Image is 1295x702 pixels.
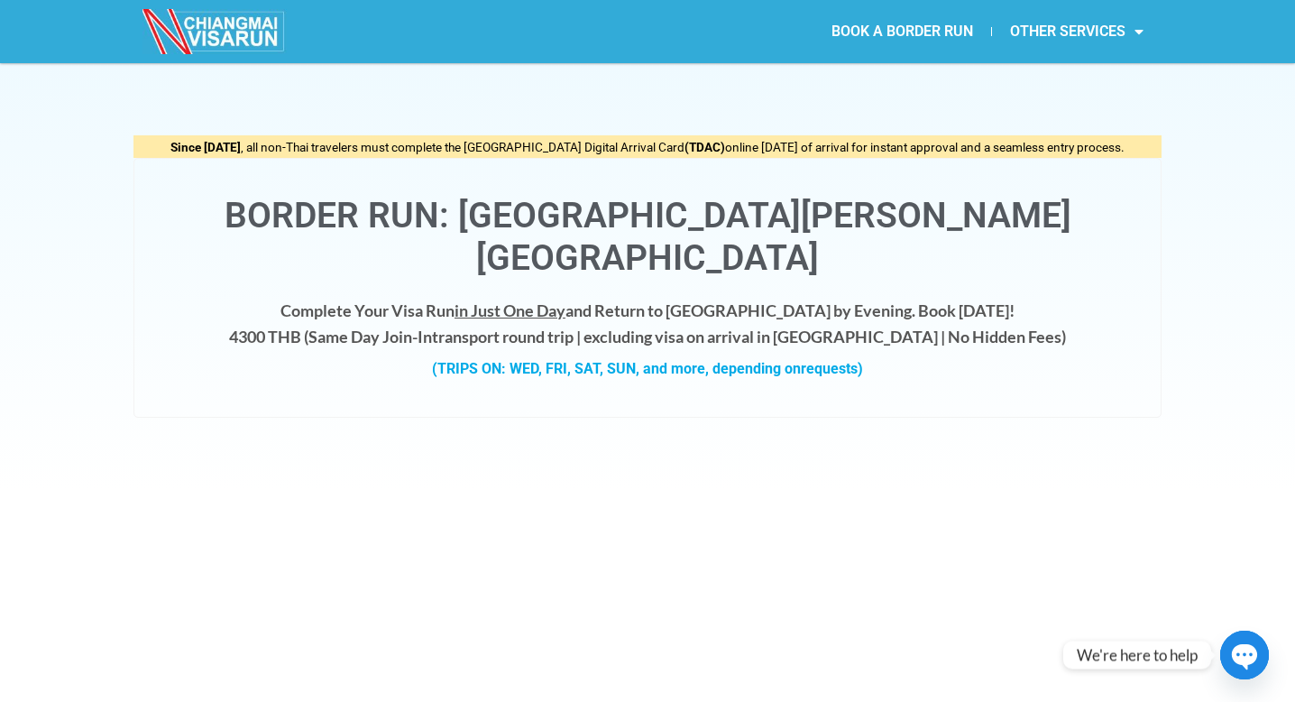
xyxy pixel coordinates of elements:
h1: Border Run: [GEOGRAPHIC_DATA][PERSON_NAME][GEOGRAPHIC_DATA] [152,195,1143,280]
a: BOOK A BORDER RUN [813,11,991,52]
span: in Just One Day [455,300,565,320]
span: requests) [801,360,863,377]
a: OTHER SERVICES [992,11,1162,52]
strong: (TRIPS ON: WED, FRI, SAT, SUN, and more, depending on [432,360,863,377]
strong: (TDAC) [684,140,725,154]
strong: Since [DATE] [170,140,241,154]
h4: Complete Your Visa Run and Return to [GEOGRAPHIC_DATA] by Evening. Book [DATE]! 4300 THB ( transp... [152,298,1143,350]
span: , all non-Thai travelers must complete the [GEOGRAPHIC_DATA] Digital Arrival Card online [DATE] o... [170,140,1125,154]
strong: Same Day Join-In [308,327,432,346]
nav: Menu [647,11,1162,52]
